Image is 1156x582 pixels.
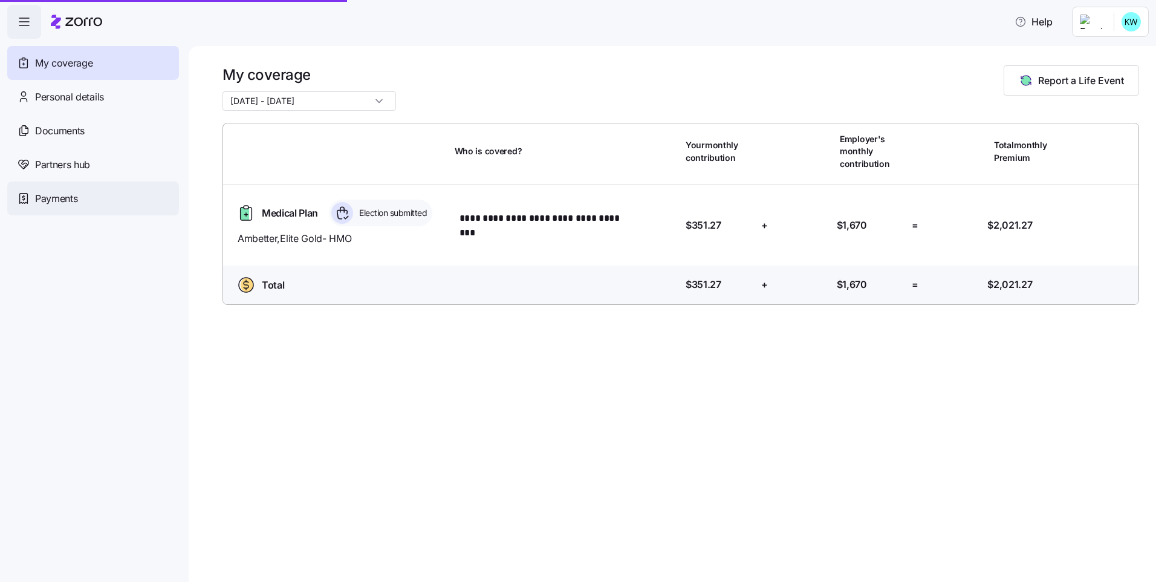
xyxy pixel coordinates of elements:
[987,218,1032,233] span: $2,021.27
[1004,65,1139,96] button: Report a Life Event
[35,157,90,172] span: Partners hub
[987,277,1032,292] span: $2,021.27
[7,148,179,181] a: Partners hub
[262,278,284,293] span: Total
[7,181,179,215] a: Payments
[1038,73,1124,88] span: Report a Life Event
[222,65,396,84] h1: My coverage
[238,231,445,246] span: Ambetter , Elite Gold- HMO
[686,139,753,164] span: Your monthly contribution
[35,191,77,206] span: Payments
[35,123,85,139] span: Documents
[35,56,93,71] span: My coverage
[262,206,318,221] span: Medical Plan
[761,218,768,233] span: +
[912,218,918,233] span: =
[761,277,768,292] span: +
[912,277,918,292] span: =
[994,139,1062,164] span: Total monthly Premium
[7,80,179,114] a: Personal details
[1005,10,1062,34] button: Help
[1080,15,1104,29] img: Employer logo
[455,145,522,157] span: Who is covered?
[7,46,179,80] a: My coverage
[1122,12,1141,31] img: 49e75ba07f721af2b89a52c53fa14fa0
[837,218,867,233] span: $1,670
[1015,15,1053,29] span: Help
[840,133,908,170] span: Employer's monthly contribution
[356,207,427,219] span: Election submitted
[686,277,721,292] span: $351.27
[686,218,721,233] span: $351.27
[7,114,179,148] a: Documents
[35,90,104,105] span: Personal details
[837,277,867,292] span: $1,670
